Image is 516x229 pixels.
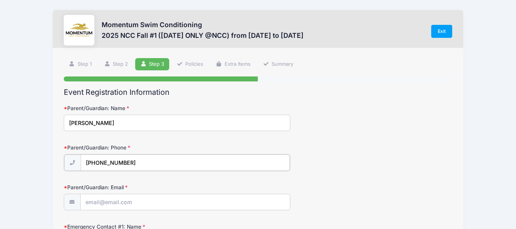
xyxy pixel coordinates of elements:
a: Exit [431,25,453,38]
label: Parent/Guardian: Email [64,184,193,191]
label: Parent/Guardian: Phone [64,144,193,151]
input: (xxx) xxx-xxxx [81,154,290,171]
input: email@email.com [80,194,290,210]
label: Parent/Guardian: Name [64,104,193,112]
h2: Event Registration Information [64,88,452,97]
a: Step 2 [99,58,133,71]
a: Policies [172,58,209,71]
h3: 2025 NCC Fall #1 ([DATE] ONLY @NCC) from [DATE] to [DATE] [102,31,304,39]
h3: Momentum Swim Conditioning [102,21,304,29]
a: Extra Items [211,58,256,71]
a: Step 1 [64,58,97,71]
a: Summary [258,58,298,71]
a: Step 3 [135,58,169,71]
